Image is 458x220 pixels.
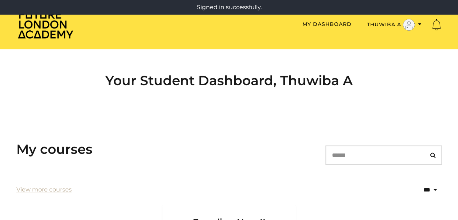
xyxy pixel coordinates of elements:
[16,73,442,88] h2: Your Student Dashboard, Thuwiba A
[3,3,455,12] p: Signed in successfully.
[16,185,72,194] a: View more courses
[16,141,93,157] h3: My courses
[16,10,75,39] img: Home Page
[302,21,352,27] a: My Dashboard
[392,181,442,199] select: status
[365,19,424,31] button: Toggle menu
